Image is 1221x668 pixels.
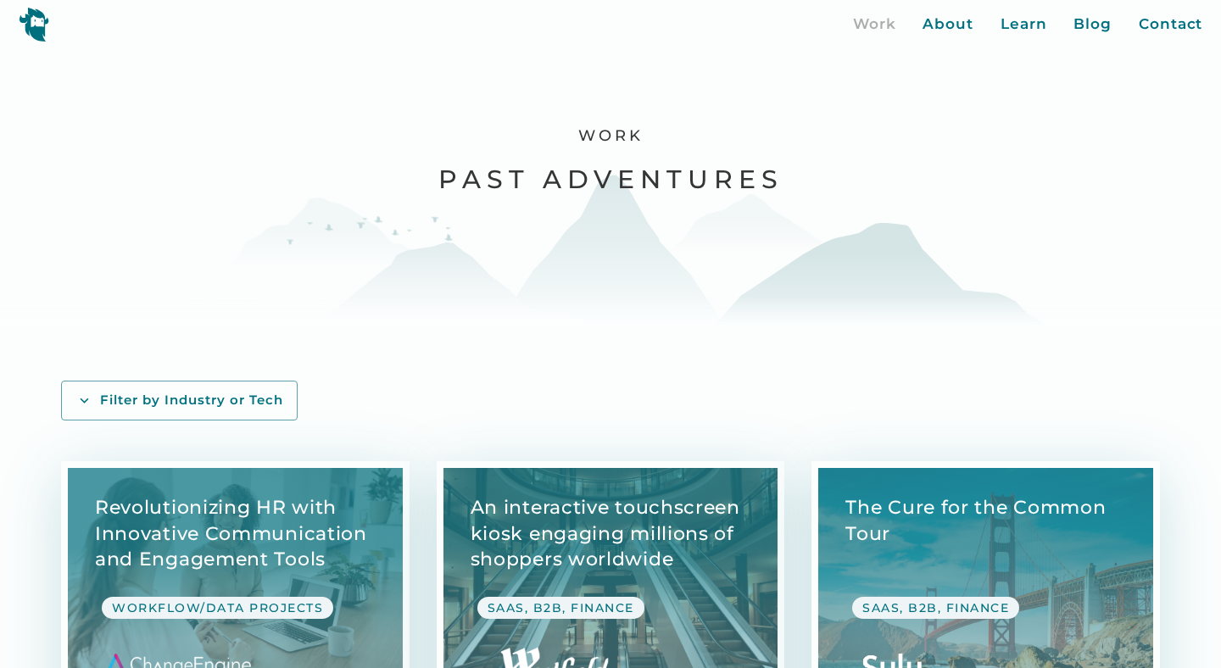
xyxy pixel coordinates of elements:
a: Contact [1139,14,1202,36]
h2: Past Adventures [438,163,783,196]
img: yeti logo icon [19,7,49,42]
a: Learn [1001,14,1047,36]
h1: Work [578,126,644,146]
a: Filter by Industry or Tech [61,381,298,420]
a: Work [853,14,896,36]
a: About [923,14,973,36]
div: Filter by Industry or Tech [100,392,283,409]
a: Blog [1073,14,1112,36]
